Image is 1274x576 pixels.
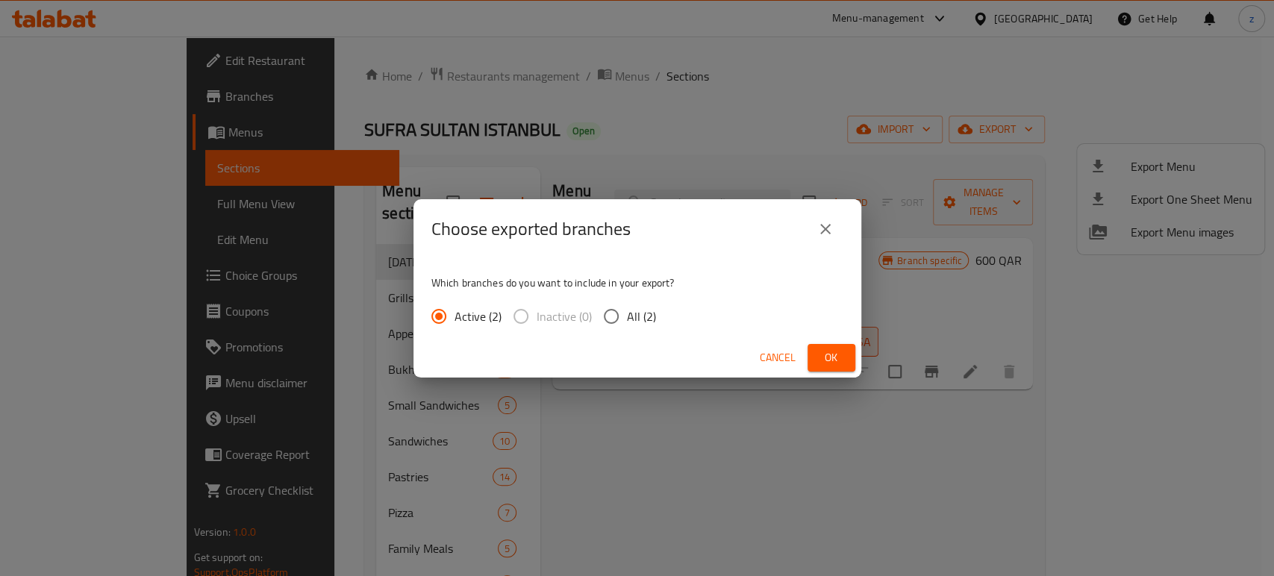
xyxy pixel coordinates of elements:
[819,348,843,367] span: Ok
[808,344,855,372] button: Ok
[537,307,592,325] span: Inactive (0)
[754,344,802,372] button: Cancel
[431,217,631,241] h2: Choose exported branches
[627,307,656,325] span: All (2)
[431,275,843,290] p: Which branches do you want to include in your export?
[760,348,796,367] span: Cancel
[455,307,502,325] span: Active (2)
[808,211,843,247] button: close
